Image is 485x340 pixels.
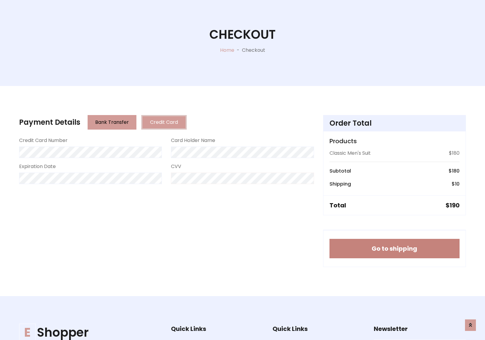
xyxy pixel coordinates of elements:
[171,163,181,170] label: CVV
[19,325,152,340] a: EShopper
[329,119,460,128] h4: Order Total
[273,325,365,332] h5: Quick Links
[455,180,460,187] span: 10
[449,150,460,157] p: $180
[242,47,265,54] p: Checkout
[452,167,460,174] span: 180
[141,115,187,130] button: Credit Card
[329,202,346,209] h5: Total
[171,137,215,144] label: Card Holder Name
[329,137,460,145] h5: Products
[19,325,152,340] h1: Shopper
[19,137,68,144] label: Credit Card Number
[88,115,136,130] button: Bank Transfer
[329,181,351,187] h6: Shipping
[220,47,234,54] a: Home
[329,239,460,258] button: Go to shipping
[19,118,80,127] h4: Payment Details
[329,168,351,174] h6: Subtotal
[374,325,466,332] h5: Newsletter
[209,27,276,42] h1: Checkout
[171,325,263,332] h5: Quick Links
[19,163,56,170] label: Expiration Date
[452,181,460,187] h6: $
[329,150,371,157] p: Classic Men's Suit
[446,202,460,209] h5: $
[449,168,460,174] h6: $
[450,201,460,210] span: 190
[234,47,242,54] p: -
